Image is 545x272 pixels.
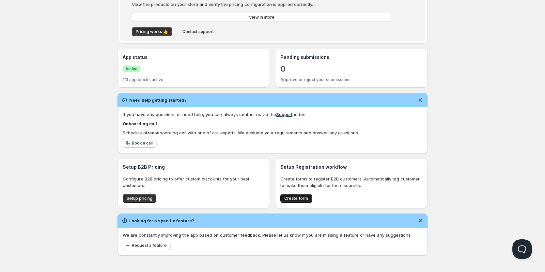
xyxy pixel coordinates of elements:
h4: Onboarding call [123,120,422,127]
span: Active [125,66,138,72]
a: View in store [132,13,391,22]
h2: Looking for a specific feature? [129,217,194,224]
h3: App status [123,54,265,60]
p: Create forms to register B2B customers. Automatically tag customer to make them eligible for the ... [280,176,422,189]
span: Request a feature [132,243,167,248]
div: Schedule a onboarding call with one of our experts. We evaluate your requirements and answer any ... [123,129,422,136]
h3: Pending submissions [280,54,422,60]
h3: Setup Registration workflow [280,164,422,170]
button: Create form [280,194,312,203]
span: Pricing works 👍 [136,29,168,34]
p: 1/3 app blocks active [123,77,265,82]
a: SuccessActive [123,65,140,72]
a: 0 [280,64,286,74]
button: Dismiss notification [416,216,425,225]
button: Dismiss notification [416,95,425,105]
h2: Need help getting started? [129,97,187,103]
b: free [146,130,154,135]
button: Request a feature [123,241,171,250]
span: Book a call [132,141,153,146]
button: Pricing works 👍 [132,27,172,36]
span: Setup pricing [127,196,152,201]
button: Setup pricing [123,194,156,203]
span: Contact support [182,29,214,34]
h3: Setup B2B Pricing [123,164,265,170]
a: Book a call [123,139,157,148]
iframe: Help Scout Beacon - Open [512,239,532,259]
span: Create form [284,196,308,201]
div: If you have any questions or need help, you can always contact us via the button. [123,111,422,118]
p: View the products on your store and verify the pricing configuration is applied correctly. [132,1,391,8]
a: Support [276,112,292,117]
span: View in store [249,15,274,20]
button: Contact support [179,27,218,36]
p: Configure B2B pricing to offer custom discounts for your best customers. [123,176,265,189]
p: Approve or reject your submissions [280,77,422,82]
p: We are constantly improving the app based on customer feedback. Please let us know if you are mis... [123,232,422,238]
